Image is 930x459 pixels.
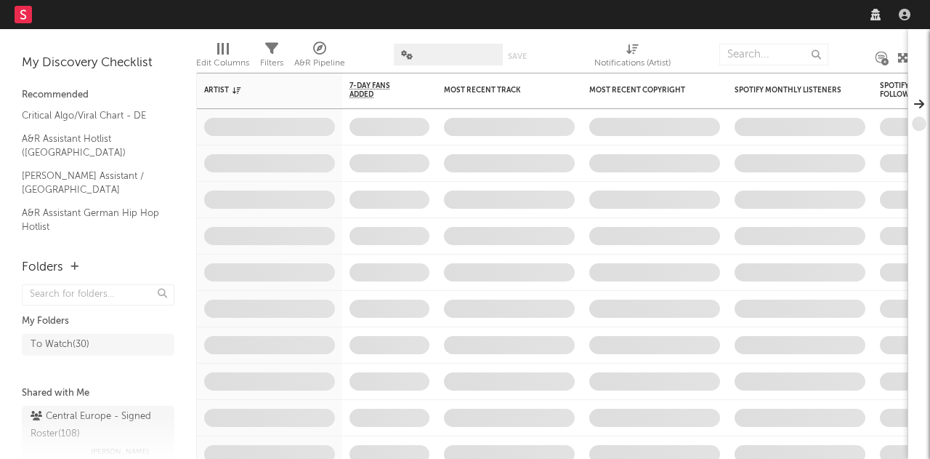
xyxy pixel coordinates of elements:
div: Filters [260,36,283,79]
input: Search for folders... [22,284,174,306]
div: Filters [260,55,283,72]
button: Save [508,52,527,60]
div: My Discovery Checklist [22,55,174,72]
div: A&R Pipeline [294,36,345,79]
div: Folders [22,259,63,276]
div: Central Europe - Signed Roster ( 108 ) [31,408,162,443]
a: Critical Algo/Viral Chart - DE [22,108,160,124]
div: Recommended [22,87,174,104]
a: To Watch(30) [22,334,174,356]
div: Edit Columns [196,55,249,72]
div: Most Recent Copyright [589,86,698,95]
div: Notifications (Artist) [594,36,671,79]
div: Notifications (Artist) [594,55,671,72]
a: A&R Assistant Hotlist ([GEOGRAPHIC_DATA]) [22,131,160,161]
input: Search... [719,44,828,65]
a: [PERSON_NAME] Assistant / [GEOGRAPHIC_DATA] [22,168,160,198]
div: Spotify Monthly Listeners [735,86,844,95]
div: My Folders [22,313,174,330]
div: Artist [204,86,313,95]
span: 7-Day Fans Added [349,81,408,99]
div: Most Recent Track [444,86,553,95]
div: Shared with Me [22,385,174,402]
div: Edit Columns [196,36,249,79]
div: To Watch ( 30 ) [31,336,89,354]
a: A&R Assistant German Hip Hop Hotlist [22,205,160,235]
div: A&R Pipeline [294,55,345,72]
